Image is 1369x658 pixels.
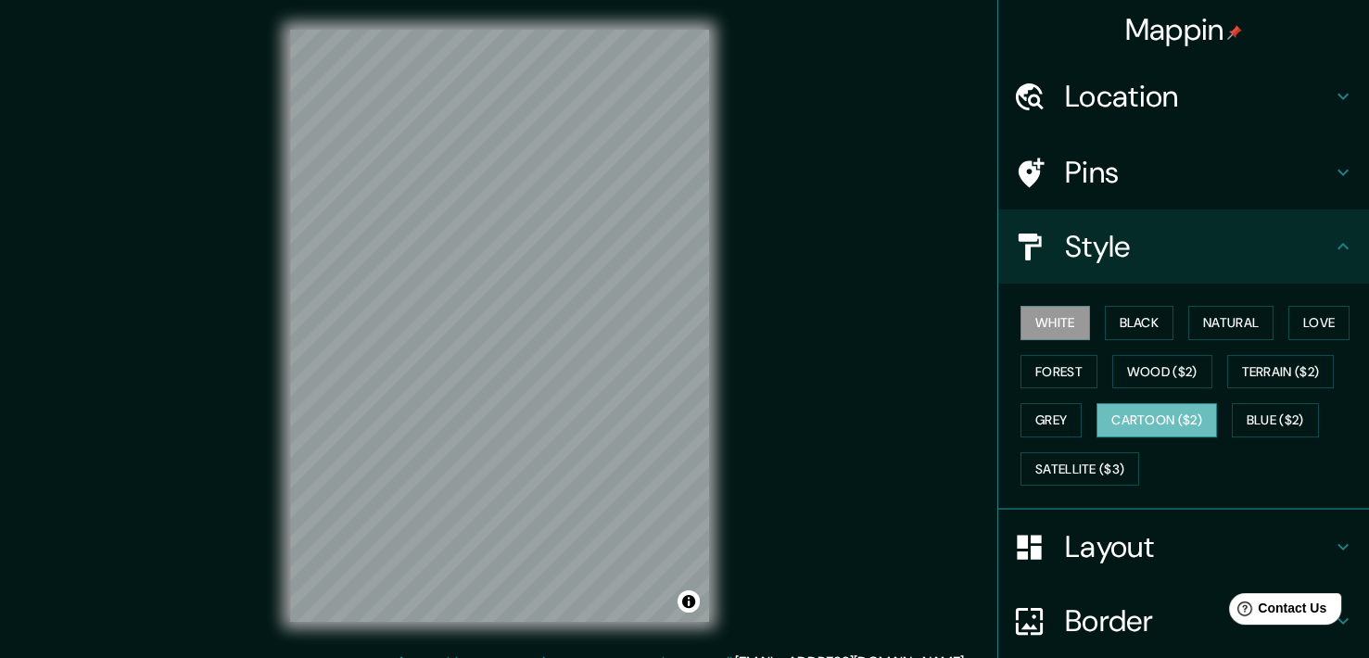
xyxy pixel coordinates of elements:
[290,30,709,622] canvas: Map
[1227,25,1242,40] img: pin-icon.png
[1096,403,1217,437] button: Cartoon ($2)
[678,590,700,613] button: Toggle attribution
[1105,306,1174,340] button: Black
[998,510,1369,584] div: Layout
[998,584,1369,658] div: Border
[998,209,1369,284] div: Style
[1188,306,1274,340] button: Natural
[1112,355,1212,389] button: Wood ($2)
[998,135,1369,209] div: Pins
[1065,154,1332,191] h4: Pins
[1020,355,1097,389] button: Forest
[1065,228,1332,265] h4: Style
[1227,355,1335,389] button: Terrain ($2)
[1065,602,1332,639] h4: Border
[1065,528,1332,565] h4: Layout
[998,59,1369,133] div: Location
[1232,403,1319,437] button: Blue ($2)
[1204,586,1349,638] iframe: Help widget launcher
[1020,452,1139,487] button: Satellite ($3)
[1125,11,1243,48] h4: Mappin
[1020,306,1090,340] button: White
[1288,306,1350,340] button: Love
[1065,78,1332,115] h4: Location
[1020,403,1082,437] button: Grey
